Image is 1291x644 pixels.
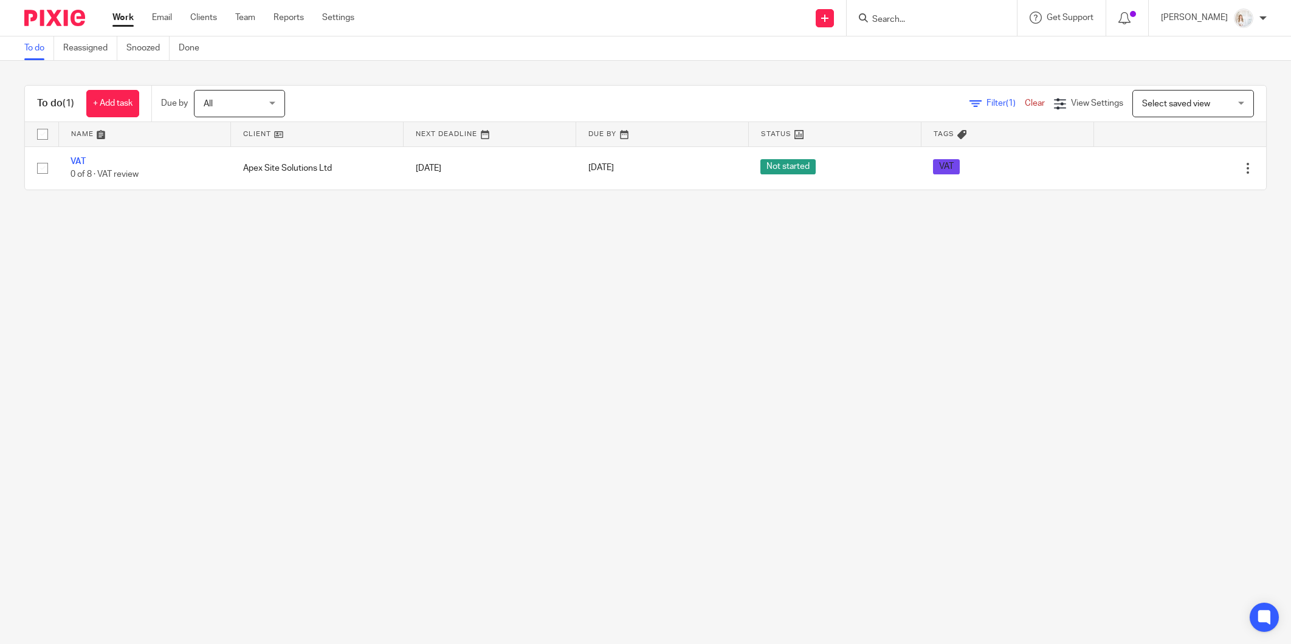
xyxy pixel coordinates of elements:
a: Settings [322,12,354,24]
p: [PERSON_NAME] [1161,12,1228,24]
p: Due by [161,97,188,109]
a: Done [179,36,208,60]
span: [DATE] [588,164,614,173]
span: (1) [63,98,74,108]
a: To do [24,36,54,60]
img: Image.jpeg [1234,9,1253,28]
span: Filter [986,99,1025,108]
span: VAT [933,159,960,174]
span: 0 of 8 · VAT review [71,170,139,179]
a: Clients [190,12,217,24]
a: VAT [71,157,86,166]
input: Search [871,15,980,26]
span: View Settings [1071,99,1123,108]
span: Select saved view [1142,100,1210,108]
span: Not started [760,159,816,174]
a: Work [112,12,134,24]
span: All [204,100,213,108]
td: [DATE] [404,146,576,190]
td: Apex Site Solutions Ltd [231,146,404,190]
a: Snoozed [126,36,170,60]
img: Pixie [24,10,85,26]
a: + Add task [86,90,139,117]
span: (1) [1006,99,1016,108]
a: Email [152,12,172,24]
a: Clear [1025,99,1045,108]
span: Tags [934,131,954,137]
span: Get Support [1047,13,1093,22]
h1: To do [37,97,74,110]
a: Reassigned [63,36,117,60]
a: Reports [274,12,304,24]
a: Team [235,12,255,24]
